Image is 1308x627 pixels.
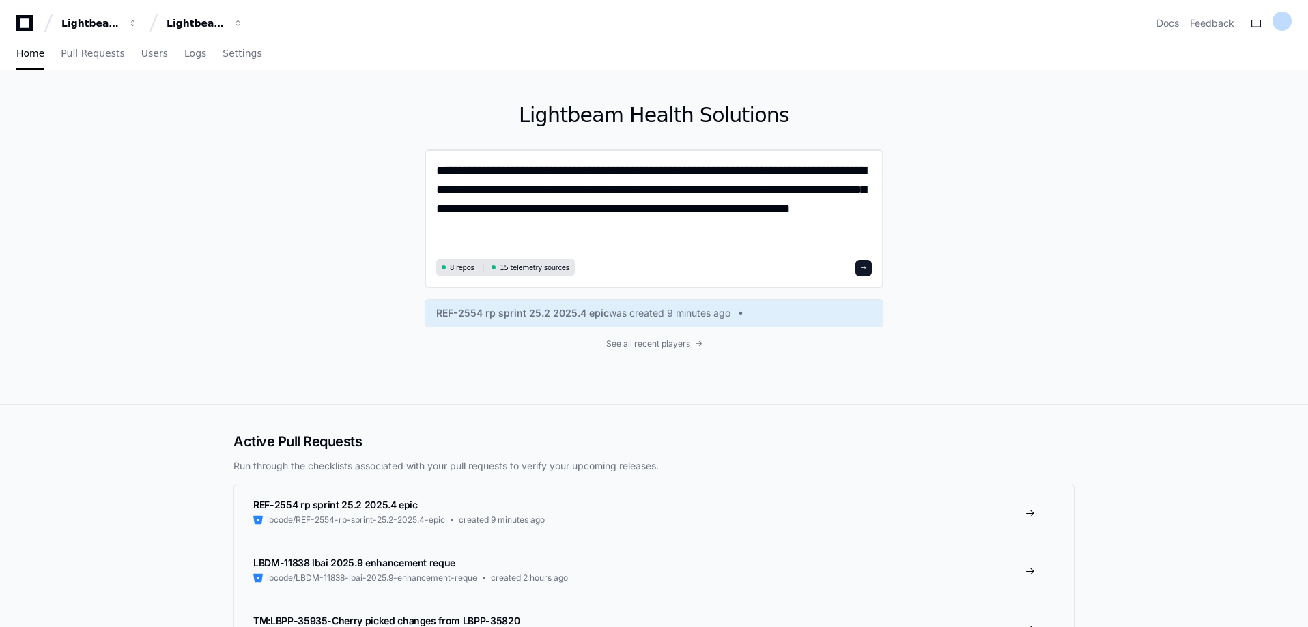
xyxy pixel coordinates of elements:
[184,49,206,57] span: Logs
[161,11,248,35] button: Lightbeam Health Solutions
[233,432,1075,451] h2: Active Pull Requests
[223,38,261,70] a: Settings
[234,542,1074,600] a: LBDM-11838 lbai 2025.9 enhancement requelbcode/LBDM-11838-lbai-2025.9-enhancement-requecreated 2 ...
[491,572,568,583] span: created 2 hours ago
[459,514,545,525] span: created 9 minutes ago
[606,338,690,349] span: See all recent players
[61,16,120,30] div: Lightbeam Health
[141,49,168,57] span: Users
[253,557,455,568] span: LBDM-11838 lbai 2025.9 enhancement reque
[267,572,477,583] span: lbcode/LBDM-11838-lbai-2025.9-enhancement-reque
[233,459,1075,473] p: Run through the checklists associated with your pull requests to verify your upcoming releases.
[141,38,168,70] a: Users
[436,306,872,320] a: REF-2554 rp sprint 25.2 2025.4 epicwas created 9 minutes ago
[61,38,124,70] a: Pull Requests
[253,499,418,510] span: REF-2554 rp sprint 25.2 2025.4 epic
[56,11,143,35] button: Lightbeam Health
[450,263,474,273] span: 8 repos
[234,484,1074,542] a: REF-2554 rp sprint 25.2 2025.4 epiclbcode/REF-2554-rp-sprint-25.2-2025.4-epiccreated 9 minutes ago
[253,615,520,626] span: TM:LBPP-35935-Cherry picked changes from LBPP-35820
[61,49,124,57] span: Pull Requests
[184,38,206,70] a: Logs
[609,306,730,320] span: was created 9 minutes ago
[436,306,609,320] span: REF-2554 rp sprint 25.2 2025.4 epic
[425,338,883,349] a: See all recent players
[267,514,445,525] span: lbcode/REF-2554-rp-sprint-25.2-2025.4-epic
[1190,16,1234,30] button: Feedback
[500,263,569,273] span: 15 telemetry sources
[16,49,44,57] span: Home
[425,103,883,128] h1: Lightbeam Health Solutions
[16,38,44,70] a: Home
[1156,16,1179,30] a: Docs
[167,16,225,30] div: Lightbeam Health Solutions
[223,49,261,57] span: Settings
